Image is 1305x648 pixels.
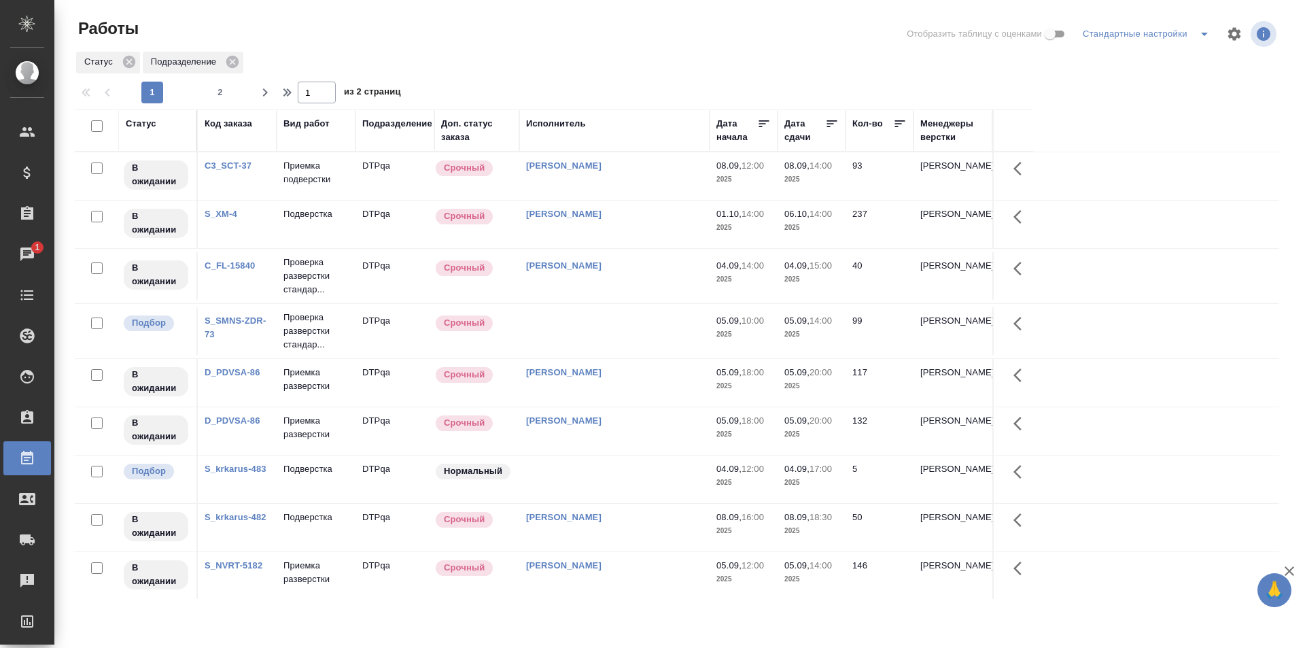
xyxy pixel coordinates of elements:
div: Статус [76,52,140,73]
button: 2 [209,82,231,103]
td: DTPqa [355,359,434,407]
td: 132 [846,407,913,455]
p: Подбор [132,464,166,478]
p: 04.09, [716,464,742,474]
div: Вид работ [283,117,330,131]
p: 2025 [784,379,839,393]
p: 2025 [716,428,771,441]
p: Срочный [444,368,485,381]
div: Код заказа [205,117,252,131]
p: Срочный [444,561,485,575]
p: Проверка разверстки стандар... [283,256,349,296]
td: DTPqa [355,152,434,200]
div: Статус [126,117,156,131]
p: 14:00 [742,260,764,271]
p: 18:00 [742,415,764,426]
p: 14:00 [810,560,832,570]
a: S_krkarus-482 [205,512,266,522]
td: DTPqa [355,201,434,248]
p: 04.09, [784,260,810,271]
p: Срочный [444,513,485,526]
p: 2025 [716,573,771,586]
p: 2025 [784,273,839,286]
p: 2025 [716,273,771,286]
p: [PERSON_NAME] [920,511,986,524]
button: Здесь прячутся важные кнопки [1005,252,1038,285]
button: Здесь прячутся важные кнопки [1005,456,1038,488]
div: Подразделение [362,117,432,131]
p: В ожидании [132,261,180,288]
span: 🙏 [1263,576,1286,604]
button: Здесь прячутся важные кнопки [1005,307,1038,340]
p: 05.09, [716,560,742,570]
div: Можно подбирать исполнителей [122,314,190,332]
td: DTPqa [355,252,434,300]
a: [PERSON_NAME] [526,512,602,522]
p: 06.10, [784,209,810,219]
td: DTPqa [355,307,434,355]
div: Исполнитель назначен, приступать к работе пока рано [122,207,190,239]
p: Приемка подверстки [283,159,349,186]
span: 1 [27,241,48,254]
p: 12:00 [742,560,764,570]
button: Здесь прячутся важные кнопки [1005,552,1038,585]
p: [PERSON_NAME] [920,559,986,573]
p: 2025 [784,476,839,490]
span: 2 [209,86,231,99]
p: 05.09, [784,415,810,426]
a: [PERSON_NAME] [526,260,602,271]
span: Отобразить таблицу с оценками [907,27,1042,41]
a: 1 [3,237,51,271]
div: Дата начала [716,117,757,144]
div: Исполнитель назначен, приступать к работе пока рано [122,414,190,446]
a: S_NVRT-5182 [205,560,262,570]
p: 2025 [784,221,839,235]
p: Срочный [444,209,485,223]
p: В ожидании [132,513,180,540]
p: 05.09, [784,316,810,326]
a: [PERSON_NAME] [526,160,602,171]
p: Срочный [444,416,485,430]
p: [PERSON_NAME] [920,314,986,328]
a: [PERSON_NAME] [526,560,602,570]
a: D_PDVSA-86 [205,367,260,377]
td: 40 [846,252,913,300]
p: 15:00 [810,260,832,271]
p: 2025 [716,476,771,490]
a: C_FL-15840 [205,260,255,271]
p: Срочный [444,261,485,275]
p: Подразделение [151,55,221,69]
td: DTPqa [355,552,434,600]
div: Доп. статус заказа [441,117,512,144]
a: D_PDVSA-86 [205,415,260,426]
div: Дата сдачи [784,117,825,144]
p: Подверстка [283,511,349,524]
p: 14:00 [810,160,832,171]
p: В ожидании [132,209,180,237]
div: Исполнитель [526,117,586,131]
p: [PERSON_NAME] [920,366,986,379]
p: [PERSON_NAME] [920,414,986,428]
td: 50 [846,504,913,551]
p: Нормальный [444,464,502,478]
a: S_krkarus-483 [205,464,266,474]
td: 5 [846,456,913,503]
td: 146 [846,552,913,600]
p: [PERSON_NAME] [920,207,986,221]
p: [PERSON_NAME] [920,462,986,476]
p: В ожидании [132,368,180,395]
p: 2025 [784,573,839,586]
p: В ожидании [132,416,180,443]
p: 14:00 [810,316,832,326]
p: 12:00 [742,160,764,171]
div: Подразделение [143,52,243,73]
span: Настроить таблицу [1218,18,1251,50]
p: 16:00 [742,512,764,522]
p: 05.09, [716,415,742,426]
p: 05.09, [716,316,742,326]
p: 20:00 [810,367,832,377]
a: [PERSON_NAME] [526,367,602,377]
p: Приемка разверстки [283,366,349,393]
div: Исполнитель назначен, приступать к работе пока рано [122,159,190,191]
p: 08.09, [716,512,742,522]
